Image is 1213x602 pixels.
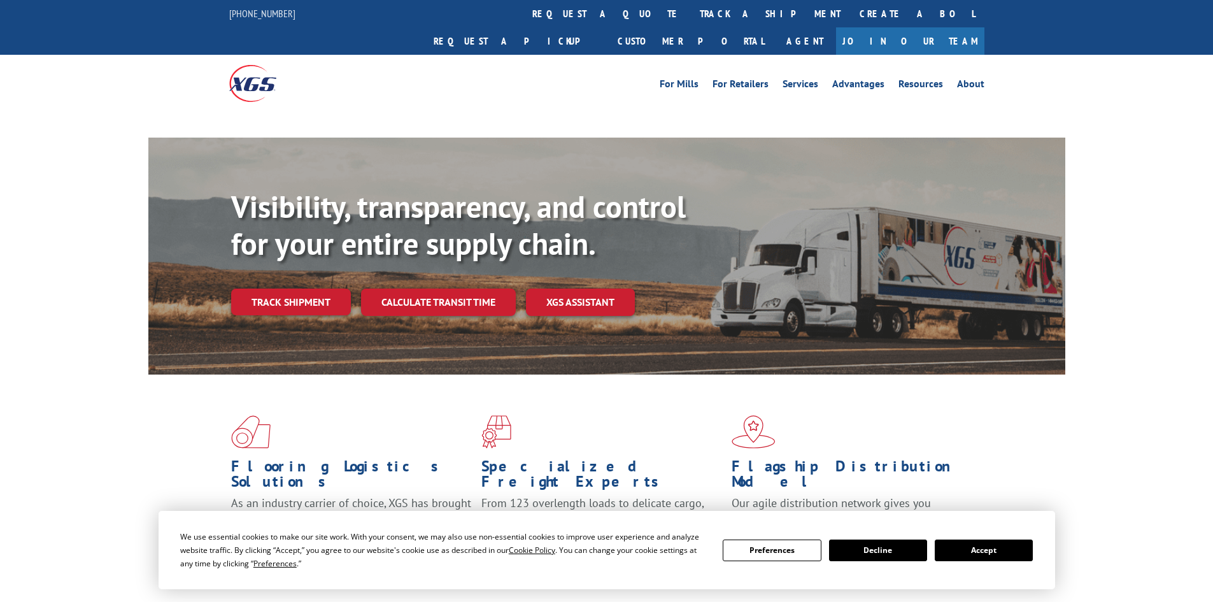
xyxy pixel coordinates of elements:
span: Preferences [253,558,297,569]
img: xgs-icon-focused-on-flooring-red [481,415,511,448]
a: Advantages [832,79,884,93]
button: Decline [829,540,927,561]
p: From 123 overlength loads to delicate cargo, our experienced staff knows the best way to move you... [481,496,722,552]
a: Agent [774,27,836,55]
a: Services [783,79,818,93]
a: For Mills [660,79,699,93]
span: As an industry carrier of choice, XGS has brought innovation and dedication to flooring logistics... [231,496,471,541]
img: xgs-icon-flagship-distribution-model-red [732,415,776,448]
a: [PHONE_NUMBER] [229,7,295,20]
a: Resources [898,79,943,93]
div: Cookie Consent Prompt [159,511,1055,589]
a: Track shipment [231,289,351,315]
h1: Specialized Freight Experts [481,459,722,496]
h1: Flooring Logistics Solutions [231,459,472,496]
a: About [957,79,984,93]
div: We use essential cookies to make our site work. With your consent, we may also use non-essential ... [180,530,707,570]
h1: Flagship Distribution Model [732,459,972,496]
button: Accept [935,540,1033,561]
a: Customer Portal [608,27,774,55]
button: Preferences [723,540,821,561]
img: xgs-icon-total-supply-chain-intelligence-red [231,415,271,448]
b: Visibility, transparency, and control for your entire supply chain. [231,187,686,263]
a: XGS ASSISTANT [526,289,635,316]
a: Request a pickup [424,27,608,55]
span: Our agile distribution network gives you nationwide inventory management on demand. [732,496,966,526]
a: For Retailers [713,79,769,93]
a: Calculate transit time [361,289,516,316]
a: Join Our Team [836,27,984,55]
span: Cookie Policy [509,545,555,555]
